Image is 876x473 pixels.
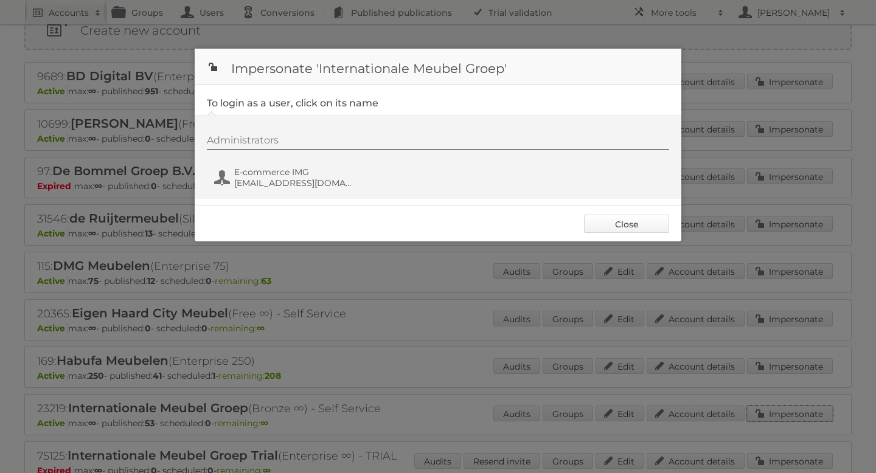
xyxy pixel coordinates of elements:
[584,215,669,233] a: Close
[234,167,352,178] span: E-commerce IMG
[207,97,378,109] legend: To login as a user, click on its name
[213,165,356,190] button: E-commerce IMG [EMAIL_ADDRESS][DOMAIN_NAME]
[207,134,669,150] div: Administrators
[234,178,352,188] span: [EMAIL_ADDRESS][DOMAIN_NAME]
[195,49,681,85] h1: Impersonate 'Internationale Meubel Groep'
